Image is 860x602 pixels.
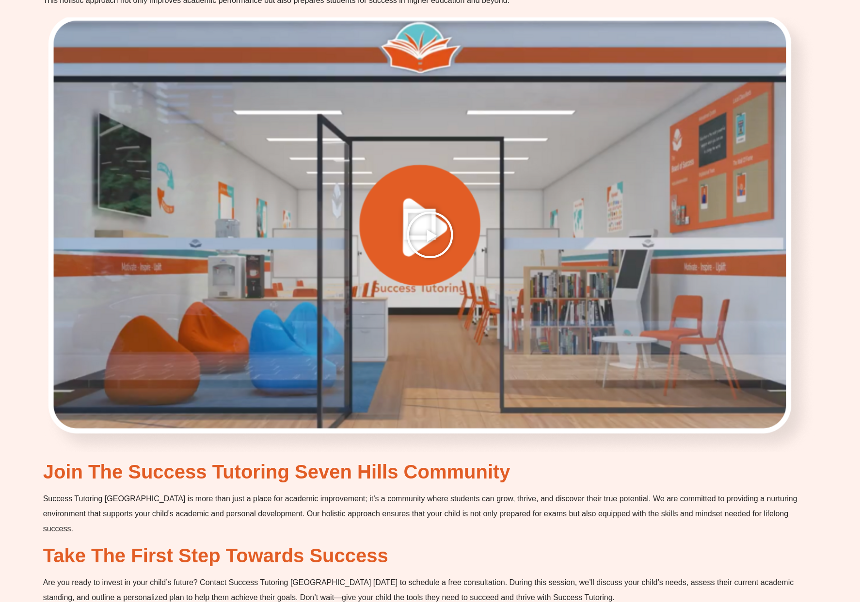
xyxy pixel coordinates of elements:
[43,462,817,481] h2: Join the Success Tutoring Seven Hills Community
[43,491,817,536] p: Success Tutoring [GEOGRAPHIC_DATA] is more than just a place for academic improvement; it’s a com...
[43,546,817,565] h2: Take the First Step Towards Success
[694,493,860,602] iframe: Chat Widget
[406,211,454,259] div: Play Video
